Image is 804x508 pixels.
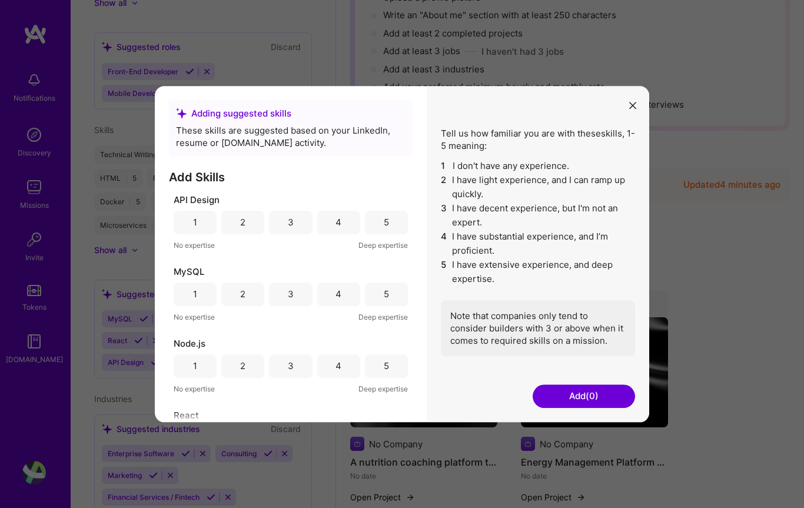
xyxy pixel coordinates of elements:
[169,170,413,184] h3: Add Skills
[174,311,215,323] span: No expertise
[441,159,635,173] li: I don't have any experience.
[174,194,220,206] span: API Design
[174,409,199,421] span: React
[176,107,406,119] div: Adding suggested skills
[193,360,197,372] div: 1
[358,311,408,323] span: Deep expertise
[240,360,245,372] div: 2
[441,173,447,201] span: 2
[384,288,389,300] div: 5
[441,127,635,356] div: Tell us how familiar you are with these skills , 1-5 meaning:
[441,173,635,201] li: I have light experience, and I can ramp up quickly.
[441,230,447,258] span: 4
[384,216,389,228] div: 5
[441,300,635,356] div: Note that companies only tend to consider builders with 3 or above when it comes to required skil...
[193,216,197,228] div: 1
[441,159,448,173] span: 1
[533,384,635,408] button: Add(0)
[335,288,341,300] div: 4
[174,383,215,395] span: No expertise
[335,360,341,372] div: 4
[176,124,406,149] div: These skills are suggested based on your LinkedIn, resume or [DOMAIN_NAME] activity.
[288,360,294,372] div: 3
[193,288,197,300] div: 1
[174,265,204,278] span: MySQL
[288,216,294,228] div: 3
[384,360,389,372] div: 5
[155,86,649,422] div: modal
[358,383,408,395] span: Deep expertise
[629,102,636,109] i: icon Close
[174,239,215,251] span: No expertise
[441,201,447,230] span: 3
[441,201,635,230] li: I have decent experience, but I'm not an expert.
[441,230,635,258] li: I have substantial experience, and I’m proficient.
[441,258,635,286] li: I have extensive experience, and deep expertise.
[441,258,447,286] span: 5
[176,108,187,118] i: icon SuggestedTeams
[240,216,245,228] div: 2
[288,288,294,300] div: 3
[358,239,408,251] span: Deep expertise
[240,288,245,300] div: 2
[335,216,341,228] div: 4
[174,337,205,350] span: Node.js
